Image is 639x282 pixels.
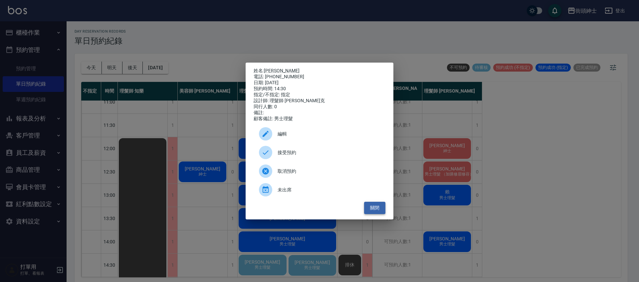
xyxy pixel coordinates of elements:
div: 顧客備註: 男士理髮 [254,116,385,122]
div: 接受預約 [254,143,385,162]
div: 預約時間: 14:30 [254,86,385,92]
a: [PERSON_NAME] [264,68,300,73]
button: 關閉 [364,202,385,214]
div: 同行人數: 0 [254,104,385,110]
span: 接受預約 [278,149,380,156]
p: 姓名: [254,68,385,74]
div: 設計師: 理髮師 [PERSON_NAME]克 [254,98,385,104]
span: 取消預約 [278,168,380,175]
div: 指定/不指定: 指定 [254,92,385,98]
div: 未出席 [254,180,385,199]
div: 日期: [DATE] [254,80,385,86]
div: 編輯 [254,125,385,143]
div: 取消預約 [254,162,385,180]
div: 電話: [PHONE_NUMBER] [254,74,385,80]
div: 備註: [254,110,385,116]
span: 未出席 [278,186,380,193]
span: 編輯 [278,131,380,138]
